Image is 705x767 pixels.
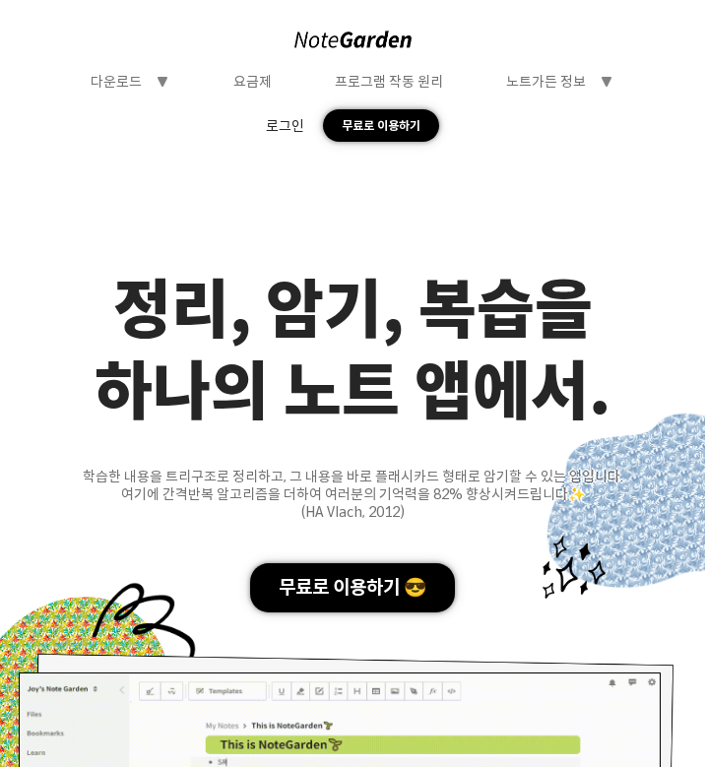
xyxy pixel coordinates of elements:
div: 무료로 이용하기 [323,109,439,141]
div: 요금제 [233,73,272,91]
div: 노트가든 정보 [506,73,586,91]
div: 프로그램 작동 원리 [335,73,443,91]
div: 다운로드 [91,73,142,91]
div: 무료로 이용하기 😎 [250,563,455,612]
div: 로그인 [266,117,304,135]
